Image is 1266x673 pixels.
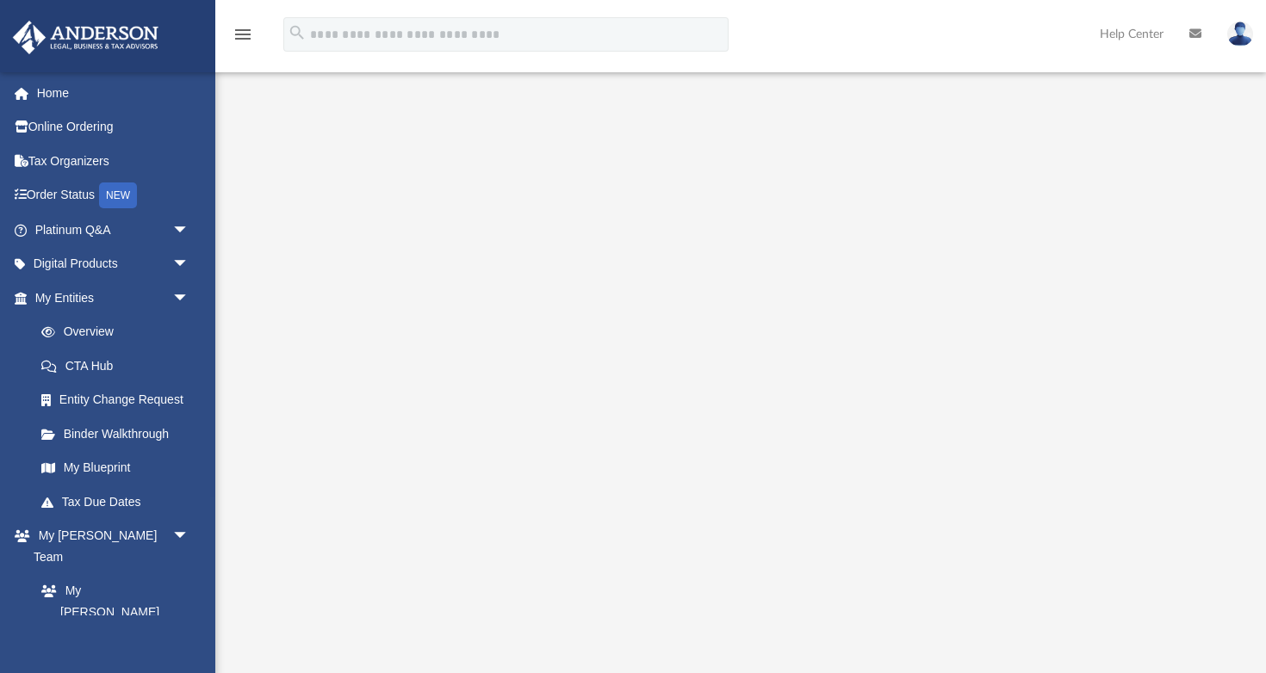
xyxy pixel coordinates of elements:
[24,383,215,417] a: Entity Change Request
[172,519,207,554] span: arrow_drop_down
[24,574,198,651] a: My [PERSON_NAME] Team
[12,110,215,145] a: Online Ordering
[12,519,207,574] a: My [PERSON_NAME] Teamarrow_drop_down
[24,349,215,383] a: CTA Hub
[24,485,215,519] a: Tax Due Dates
[12,178,215,213] a: Order StatusNEW
[172,247,207,282] span: arrow_drop_down
[99,182,137,208] div: NEW
[24,451,207,485] a: My Blueprint
[12,144,215,178] a: Tax Organizers
[288,23,307,42] i: search
[1227,22,1253,46] img: User Pic
[233,24,253,45] i: menu
[172,281,207,316] span: arrow_drop_down
[8,21,164,54] img: Anderson Advisors Platinum Portal
[24,315,215,349] a: Overview
[233,33,253,45] a: menu
[12,281,215,315] a: My Entitiesarrow_drop_down
[172,213,207,248] span: arrow_drop_down
[12,213,215,247] a: Platinum Q&Aarrow_drop_down
[12,247,215,281] a: Digital Productsarrow_drop_down
[24,417,215,451] a: Binder Walkthrough
[12,76,215,110] a: Home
